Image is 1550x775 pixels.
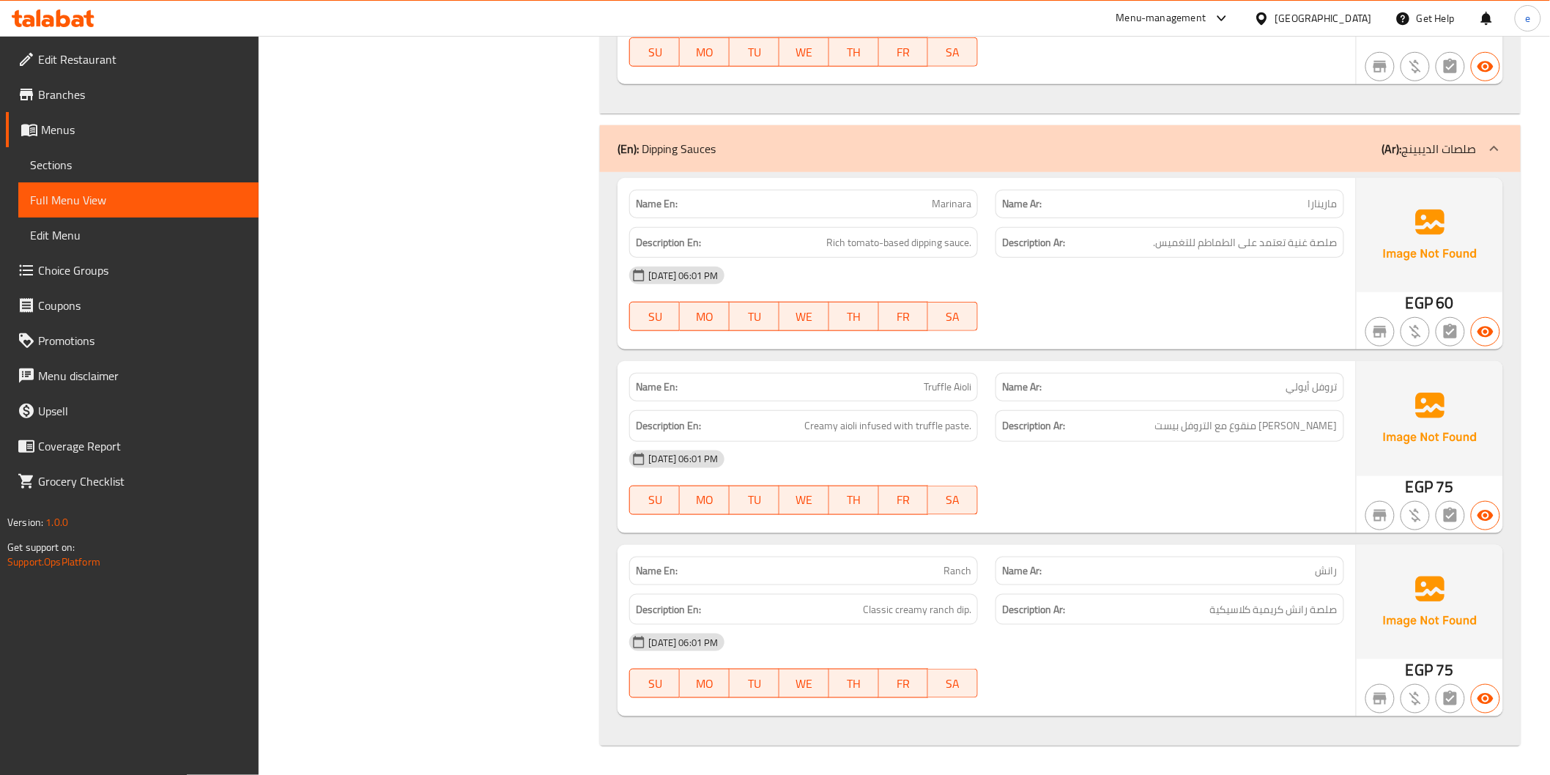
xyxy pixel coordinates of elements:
[1471,684,1500,713] button: Available
[1436,684,1465,713] button: Not has choices
[779,37,829,67] button: WE
[1154,234,1338,252] span: صلصة غنية تعتمد على الطماطم للتغميس.
[18,182,259,218] a: Full Menu View
[680,37,730,67] button: MO
[1365,52,1395,81] button: Not branch specific item
[680,302,730,331] button: MO
[1002,379,1042,395] strong: Name Ar:
[879,486,929,515] button: FR
[1436,501,1465,530] button: Not has choices
[1471,501,1500,530] button: Available
[41,121,247,138] span: Menus
[18,218,259,253] a: Edit Menu
[1357,178,1503,292] img: Ae5nvW7+0k+MAAAAAElFTkSuQmCC
[6,77,259,112] a: Branches
[1365,684,1395,713] button: Not branch specific item
[636,196,678,212] strong: Name En:
[730,486,779,515] button: TU
[835,673,873,694] span: TH
[38,472,247,490] span: Grocery Checklist
[1286,379,1338,395] span: تروفل أيولي
[928,37,978,67] button: SA
[785,673,823,694] span: WE
[1002,196,1042,212] strong: Name Ar:
[629,302,680,331] button: SU
[1365,317,1395,346] button: Not branch specific item
[835,489,873,511] span: TH
[804,417,971,435] span: Creamy aioli infused with truffle paste.
[636,42,674,63] span: SU
[636,417,701,435] strong: Description En:
[779,302,829,331] button: WE
[6,464,259,499] a: Grocery Checklist
[1436,52,1465,81] button: Not has choices
[879,37,929,67] button: FR
[785,489,823,511] span: WE
[6,323,259,358] a: Promotions
[1406,289,1433,317] span: EGP
[1002,234,1065,252] strong: Description Ar:
[1525,10,1530,26] span: e
[928,302,978,331] button: SA
[686,673,724,694] span: MO
[629,486,680,515] button: SU
[735,306,774,327] span: TU
[6,393,259,429] a: Upsell
[1155,417,1338,435] span: أيولي كريمي منقوع مع التروفل بيست
[30,226,247,244] span: Edit Menu
[829,486,879,515] button: TH
[829,37,879,67] button: TH
[1471,317,1500,346] button: Available
[38,51,247,68] span: Edit Restaurant
[1002,601,1065,619] strong: Description Ar:
[924,379,971,395] span: Truffle Aioli
[38,402,247,420] span: Upsell
[636,673,674,694] span: SU
[38,86,247,103] span: Branches
[6,112,259,147] a: Menus
[1436,472,1454,501] span: 75
[885,673,923,694] span: FR
[7,552,100,571] a: Support.OpsPlatform
[1406,472,1433,501] span: EGP
[629,37,680,67] button: SU
[934,306,972,327] span: SA
[636,489,674,511] span: SU
[835,306,873,327] span: TH
[735,673,774,694] span: TU
[1365,501,1395,530] button: Not branch specific item
[1401,317,1430,346] button: Purchased item
[730,302,779,331] button: TU
[642,636,724,650] span: [DATE] 06:01 PM
[928,486,978,515] button: SA
[1471,52,1500,81] button: Available
[730,669,779,698] button: TU
[642,269,724,283] span: [DATE] 06:01 PM
[618,140,716,157] p: Dipping Sauces
[1401,52,1430,81] button: Purchased item
[1316,563,1338,579] span: رانش
[618,138,639,160] b: (En):
[6,429,259,464] a: Coverage Report
[1401,501,1430,530] button: Purchased item
[1357,545,1503,659] img: Ae5nvW7+0k+MAAAAAElFTkSuQmCC
[1401,684,1430,713] button: Purchased item
[600,125,1520,172] div: (En): Dipping Sauces(Ar):صلصات الديبينج
[6,253,259,288] a: Choice Groups
[928,669,978,698] button: SA
[686,42,724,63] span: MO
[1406,656,1433,684] span: EGP
[1002,563,1042,579] strong: Name Ar:
[1436,317,1465,346] button: Not has choices
[38,367,247,385] span: Menu disclaimer
[826,234,971,252] span: Rich tomato-based dipping sauce.
[932,196,971,212] span: Marinara
[38,332,247,349] span: Promotions
[6,288,259,323] a: Coupons
[38,262,247,279] span: Choice Groups
[885,489,923,511] span: FR
[735,42,774,63] span: TU
[38,297,247,314] span: Coupons
[785,42,823,63] span: WE
[636,234,701,252] strong: Description En:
